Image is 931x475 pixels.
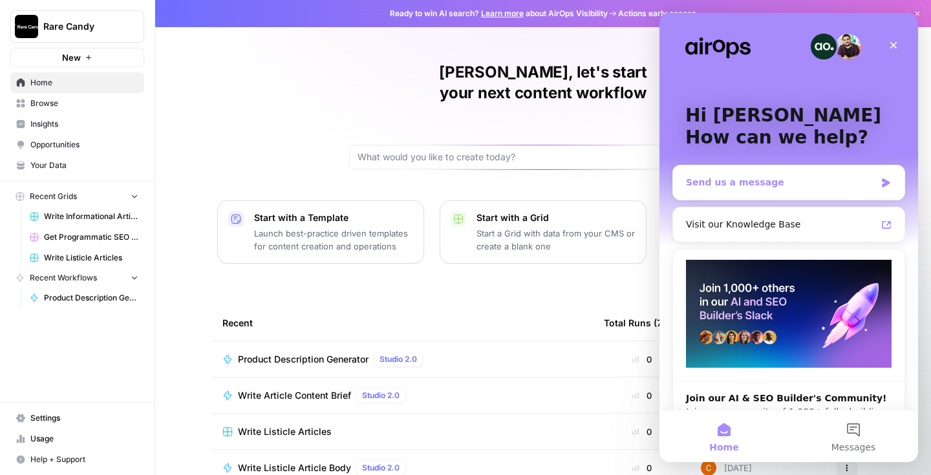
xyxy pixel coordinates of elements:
iframe: Intercom live chat [659,13,918,462]
button: Start with a GridStart a Grid with data from your CMS or create a blank one [440,200,647,264]
span: Recent Grids [30,191,77,202]
a: Learn more [481,8,524,18]
span: Product Description Generator [238,353,369,366]
a: Write Article Content BriefStudio 2.0 [222,388,583,403]
span: Studio 2.0 [380,354,417,365]
span: Usage [30,433,138,445]
a: Home [10,72,144,93]
p: Start a Grid with data from your CMS or create a blank one [476,227,636,253]
h1: [PERSON_NAME], let's start your next content workflow [349,62,737,103]
span: Rare Candy [43,20,122,33]
span: Write Listicle Articles [238,425,332,438]
input: What would you like to create today? [358,151,713,164]
a: Get Programmatic SEO Keyword Ideas [24,227,144,248]
p: Launch best-practice driven templates for content creation and operations [254,227,413,253]
a: Write Informational Articles [24,206,144,227]
a: Write Listicle Articles [24,248,144,268]
p: Start with a Grid [476,211,636,224]
p: Start with a Template [254,211,413,224]
span: Settings [30,412,138,424]
span: Write Informational Articles [44,211,138,222]
a: Opportunities [10,134,144,155]
button: New [10,48,144,67]
span: Help + Support [30,454,138,465]
img: Rare Candy Logo [15,15,38,38]
div: 0 [604,389,680,402]
span: Get Programmatic SEO Keyword Ideas [44,231,138,243]
span: Write Listicle Articles [44,252,138,264]
a: Your Data [10,155,144,176]
span: Browse [30,98,138,109]
button: Help + Support [10,449,144,470]
span: Studio 2.0 [362,390,400,401]
div: Recent [222,305,583,341]
span: Recent Workflows [30,272,97,284]
button: Workspace: Rare Candy [10,10,144,43]
a: Product Description Generator [24,288,144,308]
a: Write Listicle Articles [222,425,583,438]
span: Insights [30,118,138,130]
a: Settings [10,408,144,428]
button: Start with a TemplateLaunch best-practice driven templates for content creation and operations [217,200,424,264]
div: 0 [604,425,680,438]
div: Total Runs (7d) [604,305,670,341]
a: Product Description GeneratorStudio 2.0 [222,352,583,367]
span: New [62,51,81,64]
span: Product Description Generator [44,292,138,304]
a: Insights [10,114,144,134]
span: Actions early access [618,8,696,19]
a: Usage [10,428,144,449]
a: Browse [10,93,144,114]
div: 0 [604,353,680,366]
button: Recent Grids [10,187,144,206]
div: 0 [604,461,680,474]
span: Opportunities [30,139,138,151]
span: Studio 2.0 [362,462,400,474]
span: Ready to win AI search? about AirOps Visibility [390,8,608,19]
span: Home [30,77,138,89]
button: Recent Workflows [10,268,144,288]
span: Write Listicle Article Body [238,461,351,474]
span: Your Data [30,160,138,171]
span: Write Article Content Brief [238,389,351,402]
